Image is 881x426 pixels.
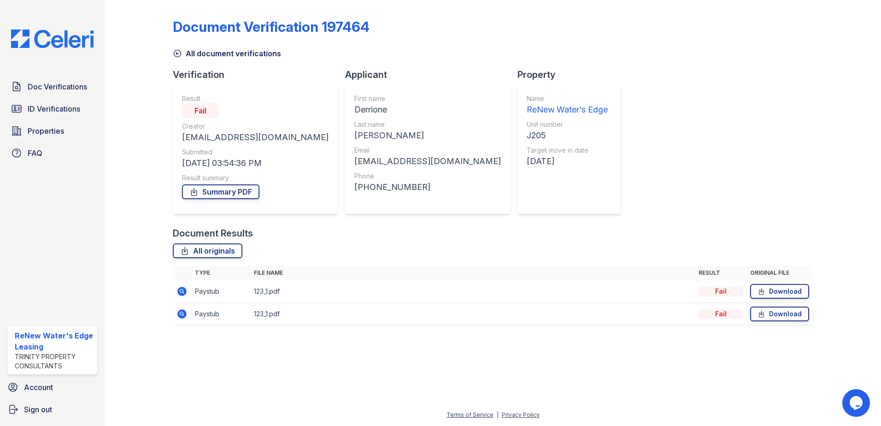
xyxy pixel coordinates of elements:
[354,129,501,142] div: [PERSON_NAME]
[182,94,329,103] div: Result
[345,68,517,81] div: Applicant
[750,307,809,321] a: Download
[191,280,250,303] td: Paystub
[527,94,608,116] a: Name ReNew Water's Edge
[354,181,501,194] div: [PHONE_NUMBER]
[182,131,329,144] div: [EMAIL_ADDRESS][DOMAIN_NAME]
[517,68,628,81] div: Property
[354,155,501,168] div: [EMAIL_ADDRESS][DOMAIN_NAME]
[182,148,329,157] div: Submitted
[527,155,608,168] div: [DATE]
[527,94,608,103] div: Name
[250,266,695,280] th: File name
[15,330,94,352] div: ReNew Water's Edge Leasing
[28,81,87,92] span: Doc Verifications
[527,129,608,142] div: J205
[446,411,493,418] a: Terms of Service
[173,243,242,258] a: All originals
[28,103,80,114] span: ID Verifications
[4,30,101,48] img: CE_Logo_Blue-a8612792a0a2168367f1c8372b55b34899dd931a85d93a1a3d3e32e68fde9ad4.png
[28,148,42,159] span: FAQ
[7,100,97,118] a: ID Verifications
[497,411,499,418] div: |
[7,122,97,140] a: Properties
[24,382,53,393] span: Account
[182,173,329,183] div: Result summary
[699,287,743,296] div: Fail
[354,103,501,116] div: Derrione
[173,18,370,35] div: Document Verification 197464
[502,411,540,418] a: Privacy Policy
[4,378,101,396] a: Account
[746,266,813,280] th: Original file
[527,103,608,116] div: ReNew Water's Edge
[527,146,608,155] div: Target move in date
[354,172,501,181] div: Phone
[173,48,281,59] a: All document verifications
[173,227,253,240] div: Document Results
[699,309,743,319] div: Fail
[182,157,329,170] div: [DATE] 03:54:36 PM
[527,120,608,129] div: Unit number
[191,266,250,280] th: Type
[182,122,329,131] div: Creator
[750,284,809,299] a: Download
[250,303,695,325] td: 123_1.pdf
[695,266,746,280] th: Result
[191,303,250,325] td: Paystub
[28,125,64,136] span: Properties
[7,77,97,96] a: Doc Verifications
[4,400,101,419] a: Sign out
[7,144,97,162] a: FAQ
[354,94,501,103] div: First name
[182,184,259,199] a: Summary PDF
[354,146,501,155] div: Email
[842,389,872,417] iframe: chat widget
[182,103,219,118] div: Fail
[354,120,501,129] div: Last name
[250,280,695,303] td: 123_1.pdf
[24,404,52,415] span: Sign out
[173,68,345,81] div: Verification
[15,352,94,371] div: Trinity Property Consultants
